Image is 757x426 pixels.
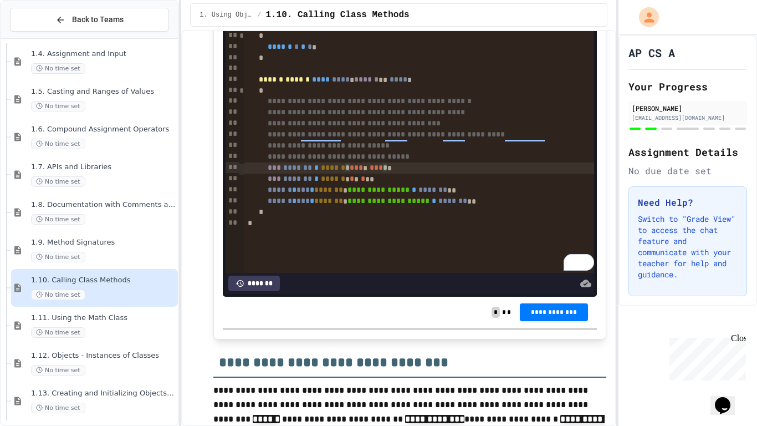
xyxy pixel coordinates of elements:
p: Switch to "Grade View" to access the chat feature and communicate with your teacher for help and ... [638,214,738,280]
div: My Account [627,4,662,30]
span: 1.4. Assignment and Input [31,49,176,59]
span: No time set [31,101,85,111]
span: 1. Using Objects and Methods [200,11,253,19]
h2: Assignment Details [628,144,747,160]
span: No time set [31,63,85,74]
span: No time set [31,252,85,262]
div: Chat with us now!Close [4,4,76,70]
h3: Need Help? [638,196,738,209]
span: 1.10. Calling Class Methods [265,8,409,22]
span: No time set [31,365,85,376]
span: No time set [31,290,85,300]
span: 1.8. Documentation with Comments and Preconditions [31,200,176,210]
span: No time set [31,327,85,338]
span: No time set [31,214,85,225]
iframe: chat widget [665,333,746,381]
span: 1.12. Objects - Instances of Classes [31,351,176,361]
div: [PERSON_NAME] [632,103,744,113]
span: 1.13. Creating and Initializing Objects: Constructors [31,389,176,398]
span: 1.11. Using the Math Class [31,313,176,323]
span: 1.10. Calling Class Methods [31,276,176,285]
span: 1.9. Method Signatures [31,238,176,247]
div: No due date set [628,164,747,177]
span: 1.7. APIs and Libraries [31,163,176,172]
span: 1.5. Casting and Ranges of Values [31,87,176,97]
h1: AP CS A [628,45,675,60]
span: No time set [31,403,85,413]
span: No time set [31,176,85,187]
h2: Your Progress [628,79,747,94]
span: 1.6. Compound Assignment Operators [31,125,176,134]
span: / [257,11,261,19]
button: Back to Teams [10,8,169,32]
span: Back to Teams [72,14,124,26]
div: [EMAIL_ADDRESS][DOMAIN_NAME] [632,114,744,122]
iframe: chat widget [710,382,746,415]
span: No time set [31,139,85,149]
